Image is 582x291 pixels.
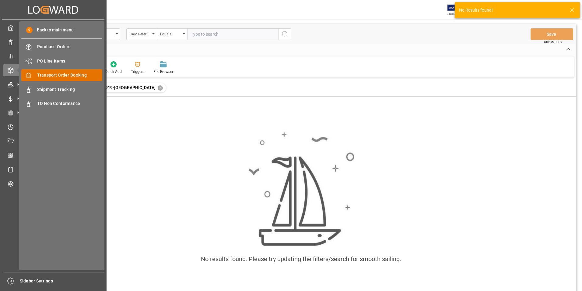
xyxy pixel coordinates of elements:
div: No results found. Please try updating the filters/search for smooth sailing. [201,254,401,264]
span: Ctrl/CMD + S [544,40,562,44]
span: Purchase Orders [37,44,103,50]
span: Back to main menu [33,27,74,33]
a: CO2 Calculator [3,149,103,161]
a: Shipment Tracking [21,83,102,95]
div: File Browser [153,69,173,74]
div: ✕ [158,85,163,91]
div: No Results found! [459,7,564,13]
a: TO Non Conformance [21,98,102,110]
img: Exertis%20JAM%20-%20Email%20Logo.jpg_1722504956.jpg [447,5,468,15]
input: Type to search [187,28,279,40]
a: Document Management [3,135,103,147]
div: Equals [160,30,181,37]
span: PO Line Items [37,58,103,64]
a: Timeslot Management V2 [3,121,103,133]
span: Shipment Tracking [37,86,103,93]
button: open menu [157,28,187,40]
div: Quick Add [105,69,122,74]
span: 77-10919-[GEOGRAPHIC_DATA] [94,85,156,90]
div: JAM Reference Number [130,30,150,37]
a: Transport Order Booking [21,69,102,81]
a: Data Management [3,36,103,48]
img: smooth_sailing.jpeg [248,131,354,247]
a: Sailing Schedules [3,163,103,175]
button: open menu [126,28,157,40]
span: Sidebar Settings [20,278,104,284]
a: PO Line Items [21,55,102,67]
span: TO Non Conformance [37,100,103,107]
a: Purchase Orders [21,41,102,53]
button: search button [279,28,291,40]
button: Save [531,28,573,40]
a: My Reports [3,50,103,62]
div: Triggers [131,69,144,74]
a: Tracking Shipment [3,178,103,189]
a: My Cockpit [3,22,103,34]
span: Transport Order Booking [37,72,103,78]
